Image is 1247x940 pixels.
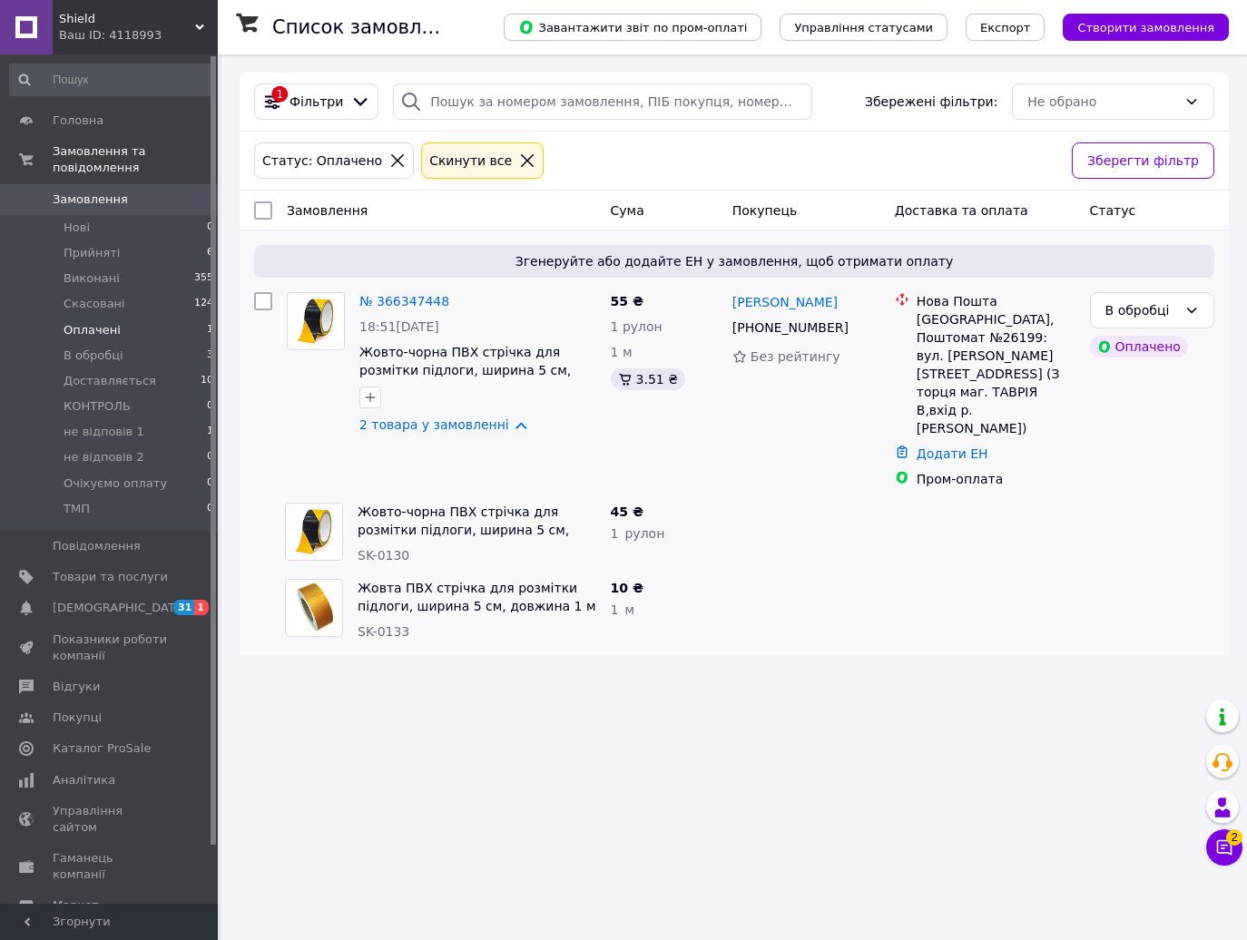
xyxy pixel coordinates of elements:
div: Ваш ID: 4118993 [59,27,218,44]
div: [GEOGRAPHIC_DATA], Поштомат №26199: вул. [PERSON_NAME][STREET_ADDRESS] (З торця маг. ТАВРІЯ В,вхі... [917,310,1075,437]
span: 1 м [611,345,633,359]
span: 3 [207,348,213,364]
span: Cума [611,203,644,218]
a: [PERSON_NAME] [732,293,838,311]
div: Пром-оплата [917,470,1075,488]
a: Жовто-чорна ПВХ стрічка для розмітки підлоги, ширина 5 см, довжина 5 м [359,345,571,396]
div: Нова Пошта [917,292,1075,310]
span: Гаманець компанії [53,850,168,883]
span: 124 [194,296,213,312]
div: Не обрано [1027,92,1177,112]
span: Аналітика [53,772,115,788]
a: Створити замовлення [1045,19,1229,34]
span: Маркет [53,897,99,914]
span: 2 [1226,829,1242,846]
span: 1 рулон [611,319,663,334]
input: Пошук [9,64,215,96]
span: 1 [207,424,213,440]
span: 45 ₴ [611,504,643,519]
span: Замовлення та повідомлення [53,143,218,176]
div: Статус: Оплачено [259,151,386,171]
img: Фото товару [288,293,344,349]
span: SK-0133 [358,624,409,639]
span: Доставка та оплата [895,203,1028,218]
span: 1 рулон [611,526,665,541]
h1: Список замовлень [272,16,457,38]
span: [DEMOGRAPHIC_DATA] [53,600,187,616]
span: Статус [1090,203,1136,218]
button: Зберегти фільтр [1072,142,1214,179]
span: 1 [207,322,213,338]
span: 355 [194,270,213,287]
span: Покупець [732,203,797,218]
span: 18:51[DATE] [359,319,439,334]
div: [PHONE_NUMBER] [729,315,852,340]
span: 55 ₴ [611,294,643,308]
span: Повідомлення [53,538,141,554]
span: 0 [207,475,213,492]
span: КОНТРОЛЬ [64,398,131,415]
button: Експорт [966,14,1046,41]
span: Створити замовлення [1077,21,1214,34]
span: Прийняті [64,245,120,261]
span: Оплачені [64,322,121,338]
span: 0 [207,501,213,517]
span: Очікуємо оплату [64,475,167,492]
span: Згенеруйте або додайте ЕН у замовлення, щоб отримати оплату [261,252,1207,270]
button: Управління статусами [780,14,948,41]
a: Додати ЕН [917,446,988,461]
button: Завантажити звіт по пром-оплаті [504,14,761,41]
span: 10 ₴ [611,581,643,595]
button: Створити замовлення [1063,14,1229,41]
img: Фото товару [286,504,342,560]
a: Жовто-чорна ПВХ стрічка для розмітки підлоги, ширина 5 см, довжина 5 м [358,504,569,555]
button: Чат з покупцем2 [1206,829,1242,866]
span: 31 [173,600,194,615]
a: Фото товару [287,292,345,350]
span: Нові [64,220,90,236]
span: 10 [201,373,213,389]
a: 2 товара у замовленні [359,417,509,432]
span: Показники роботи компанії [53,632,168,664]
span: Каталог ProSale [53,740,151,757]
span: Відгуки [53,679,100,695]
span: Замовлення [53,191,128,208]
span: Виконані [64,270,120,287]
div: В обробці [1105,300,1177,320]
div: Оплачено [1090,336,1188,357]
img: Фото товару [286,580,342,636]
span: 1 м [611,602,634,617]
span: ТМП [64,501,90,517]
span: Замовлення [287,203,368,218]
span: 0 [207,398,213,415]
div: 3.51 ₴ [611,368,685,390]
span: 1 [194,600,209,615]
span: Головна [53,113,103,129]
span: Завантажити звіт по пром-оплаті [518,19,747,35]
span: Без рейтингу [751,349,840,364]
span: Покупці [53,710,102,726]
span: не відповів 2 [64,449,144,465]
span: Збережені фільтри: [865,93,997,111]
span: Доставляється [64,373,156,389]
span: Фільтри [290,93,343,111]
span: Управління сайтом [53,803,168,836]
span: не відповів 1 [64,424,144,440]
span: Управління статусами [794,21,933,34]
span: Зберегти фільтр [1087,151,1199,171]
span: Товари та послуги [53,569,168,585]
a: № 366347448 [359,294,449,308]
span: SK-0130 [358,548,409,563]
span: Скасовані [64,296,125,312]
input: Пошук за номером замовлення, ПІБ покупця, номером телефону, Email, номером накладної [393,83,811,120]
span: 0 [207,449,213,465]
span: 0 [207,220,213,236]
a: Жовта ПВХ стрічка для розмітки підлоги, ширина 5 см, довжина 1 м [358,581,596,613]
span: Shield [59,11,195,27]
span: Експорт [980,21,1031,34]
div: Cкинути все [426,151,515,171]
span: В обробці [64,348,123,364]
span: 6 [207,245,213,261]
